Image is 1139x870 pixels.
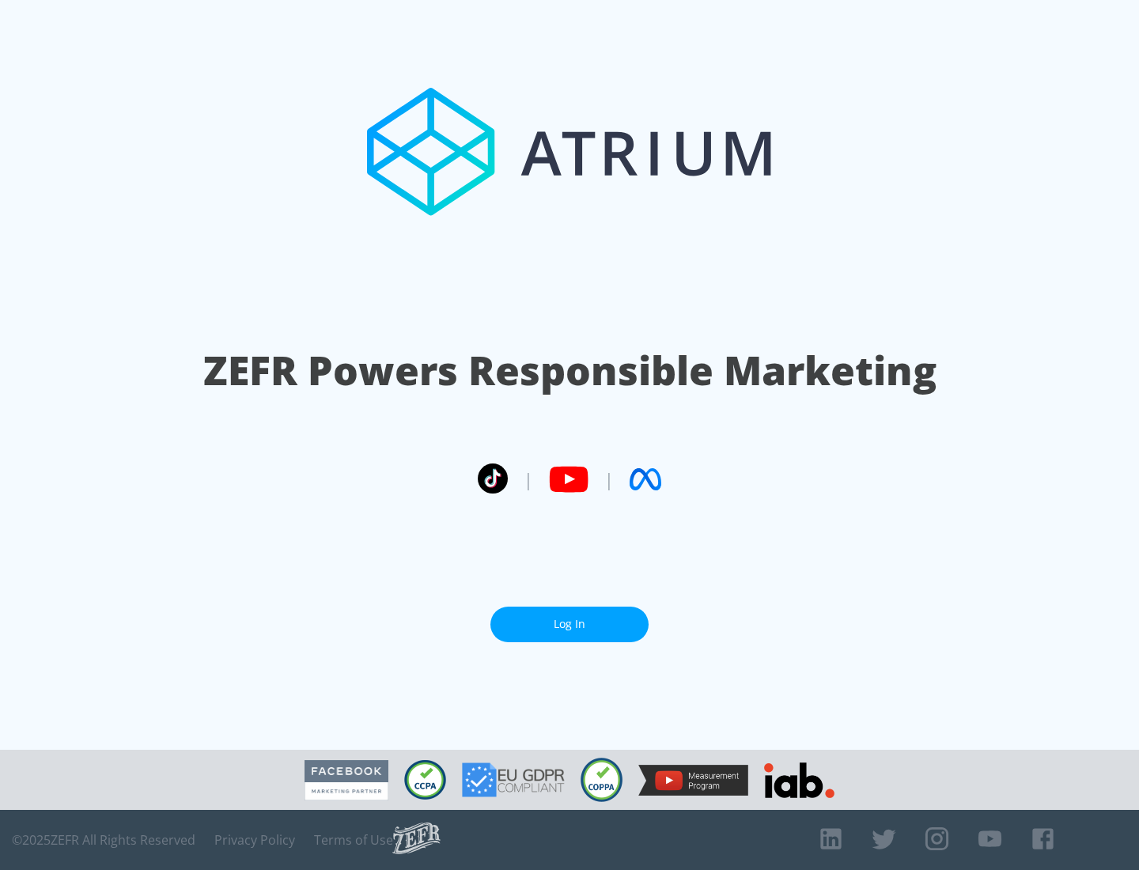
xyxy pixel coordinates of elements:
a: Privacy Policy [214,832,295,848]
img: Facebook Marketing Partner [305,760,388,800]
a: Log In [490,607,649,642]
img: COPPA Compliant [581,758,622,802]
img: IAB [764,762,834,798]
span: | [524,467,533,491]
img: YouTube Measurement Program [638,765,748,796]
span: | [604,467,614,491]
h1: ZEFR Powers Responsible Marketing [203,343,937,398]
img: CCPA Compliant [404,760,446,800]
img: GDPR Compliant [462,762,565,797]
span: © 2025 ZEFR All Rights Reserved [12,832,195,848]
a: Terms of Use [314,832,393,848]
